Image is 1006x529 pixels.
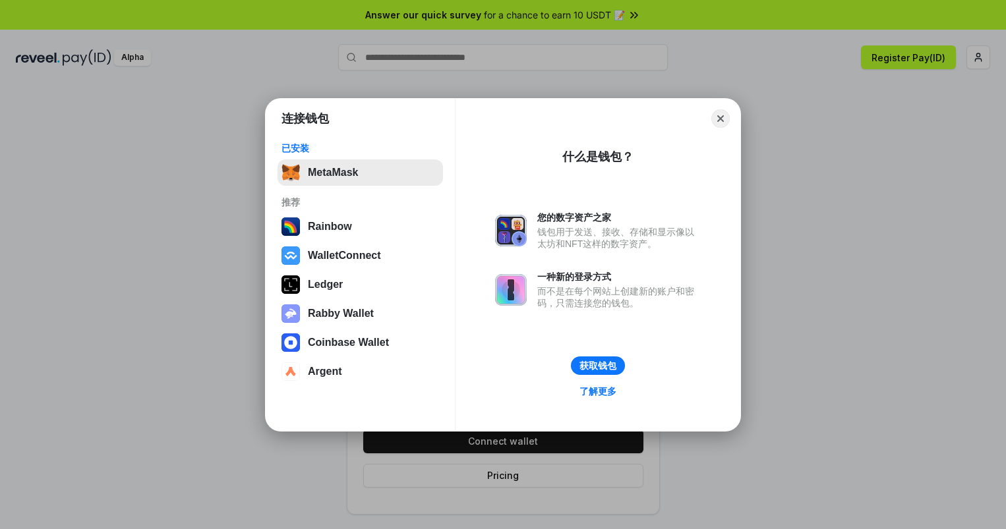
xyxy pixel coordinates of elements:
div: Argent [308,366,342,377]
div: 而不是在每个网站上创建新的账户和密码，只需连接您的钱包。 [537,285,701,309]
img: svg+xml,%3Csvg%20width%3D%2228%22%20height%3D%2228%22%20viewBox%3D%220%200%2028%2028%22%20fill%3D... [281,333,300,352]
img: svg+xml,%3Csvg%20width%3D%22120%22%20height%3D%22120%22%20viewBox%3D%220%200%20120%20120%22%20fil... [281,217,300,236]
div: Rabby Wallet [308,308,374,320]
div: 了解更多 [579,385,616,397]
button: Coinbase Wallet [278,329,443,356]
div: 什么是钱包？ [562,149,634,165]
button: Rabby Wallet [278,300,443,327]
button: 获取钱包 [571,356,625,375]
img: svg+xml,%3Csvg%20xmlns%3D%22http%3A%2F%2Fwww.w3.org%2F2000%2Fsvg%22%20width%3D%2228%22%20height%3... [281,275,300,294]
h1: 连接钱包 [281,111,329,126]
img: svg+xml,%3Csvg%20xmlns%3D%22http%3A%2F%2Fwww.w3.org%2F2000%2Fsvg%22%20fill%3D%22none%22%20viewBox... [495,274,527,306]
div: MetaMask [308,167,358,179]
div: 您的数字资产之家 [537,211,701,223]
div: 推荐 [281,196,439,208]
img: svg+xml,%3Csvg%20xmlns%3D%22http%3A%2F%2Fwww.w3.org%2F2000%2Fsvg%22%20fill%3D%22none%22%20viewBox... [495,215,527,246]
button: MetaMask [278,159,443,186]
div: 一种新的登录方式 [537,271,701,283]
div: 钱包用于发送、接收、存储和显示像以太坊和NFT这样的数字资产。 [537,226,701,250]
img: svg+xml,%3Csvg%20width%3D%2228%22%20height%3D%2228%22%20viewBox%3D%220%200%2028%2028%22%20fill%3D... [281,246,300,265]
button: Close [711,109,730,128]
div: 已安装 [281,142,439,154]
img: svg+xml,%3Csvg%20width%3D%2228%22%20height%3D%2228%22%20viewBox%3D%220%200%2028%2028%22%20fill%3D... [281,362,300,381]
div: Ledger [308,279,343,291]
div: WalletConnect [308,250,381,262]
a: 了解更多 [572,383,624,400]
div: Coinbase Wallet [308,337,389,348]
div: 获取钱包 [579,360,616,372]
button: Argent [278,358,443,385]
button: Ledger [278,271,443,298]
button: Rainbow [278,213,443,240]
img: svg+xml,%3Csvg%20xmlns%3D%22http%3A%2F%2Fwww.w3.org%2F2000%2Fsvg%22%20fill%3D%22none%22%20viewBox... [281,304,300,323]
div: Rainbow [308,221,352,233]
button: WalletConnect [278,242,443,269]
img: svg+xml,%3Csvg%20fill%3D%22none%22%20height%3D%2233%22%20viewBox%3D%220%200%2035%2033%22%20width%... [281,163,300,182]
